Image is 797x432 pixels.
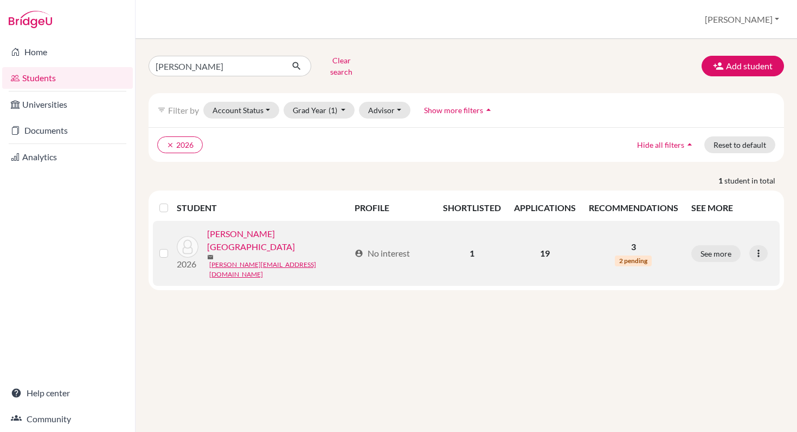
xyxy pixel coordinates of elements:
strong: 1 [718,175,724,186]
a: [PERSON_NAME][GEOGRAPHIC_DATA] [207,227,350,253]
div: No interest [355,247,410,260]
input: Find student by name... [149,56,283,76]
i: filter_list [157,106,166,114]
p: 2026 [177,258,198,271]
img: Bridge-U [9,11,52,28]
th: PROFILE [348,195,436,221]
i: arrow_drop_up [684,139,695,150]
a: Help center [2,382,133,404]
button: Grad Year(1) [284,102,355,119]
td: 19 [507,221,582,286]
p: 3 [589,240,678,253]
button: Account Status [203,102,279,119]
span: Hide all filters [637,140,684,149]
span: student in total [724,175,784,186]
button: [PERSON_NAME] [700,9,784,30]
span: mail [207,254,214,260]
th: APPLICATIONS [507,195,582,221]
a: Analytics [2,146,133,168]
span: (1) [329,106,337,115]
button: Show more filtersarrow_drop_up [415,102,503,119]
span: Show more filters [424,106,483,115]
button: Add student [702,56,784,76]
a: Home [2,41,133,63]
th: SEE MORE [685,195,780,221]
th: SHORTLISTED [436,195,507,221]
button: Hide all filtersarrow_drop_up [628,136,704,153]
button: Clear search [311,52,371,80]
a: Universities [2,94,133,115]
a: Community [2,408,133,430]
span: account_circle [355,249,363,258]
a: Students [2,67,133,89]
td: 1 [436,221,507,286]
a: Documents [2,120,133,141]
button: clear2026 [157,136,203,153]
button: See more [691,245,741,262]
th: RECOMMENDATIONS [582,195,685,221]
i: clear [166,141,174,149]
span: Filter by [168,105,199,115]
button: Advisor [359,102,410,119]
img: Murphy, Kylah [177,236,198,258]
i: arrow_drop_up [483,104,494,115]
a: [PERSON_NAME][EMAIL_ADDRESS][DOMAIN_NAME] [209,260,350,279]
span: 2 pending [615,256,652,266]
th: STUDENT [177,195,348,221]
button: Reset to default [704,136,775,153]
